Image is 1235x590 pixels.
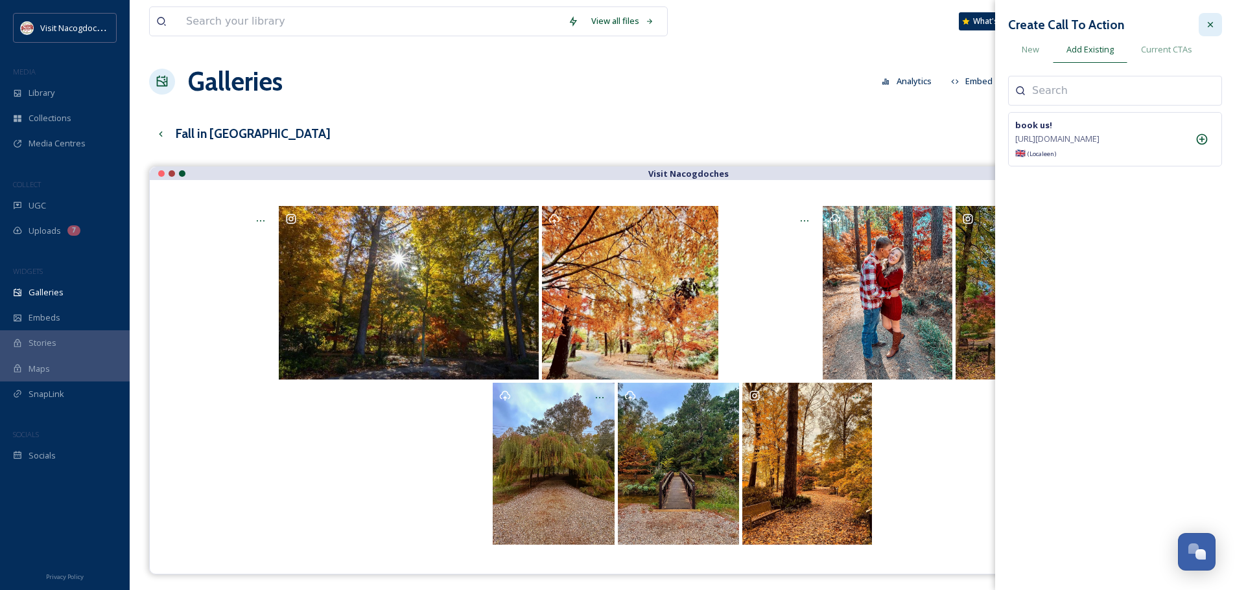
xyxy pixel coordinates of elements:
button: Open Chat [1178,533,1216,571]
strong: book us! [1015,119,1052,131]
span: Galleries [29,286,64,299]
span: [URL][DOMAIN_NAME] [1015,133,1100,145]
a: The Ruby M. Mize Azalea Garden boasts more than just spring time Azaleas. Visit in the Fall for a... [821,206,954,379]
a: Orange and yellow hues at the Ruby M. Mize garden on the Campus of Stephen F. Austin State Univer... [540,206,720,379]
span: COLLECT [13,179,41,189]
input: Search [1032,83,1162,98]
span: Current CTAs [1141,43,1192,56]
span: Collections [29,112,71,124]
span: SnapLink [29,388,64,400]
div: 7 [67,225,80,236]
span: MEDIA [13,67,36,76]
span: Socials [29,449,56,462]
button: Embed [945,69,1000,94]
span: Visit Nacogdoches [40,21,112,34]
a: Privacy Policy [46,568,84,584]
img: images%20%281%29.jpeg [21,21,34,34]
h3: Create Call To Action [1008,16,1124,34]
span: Embeds [29,312,60,324]
button: Analytics [875,69,938,94]
a: Venture from the SFA Ruby M. Mize Azalea Garden by crossing over the bridge into the SFA Mast Arb... [616,383,741,545]
a: View all files [585,8,661,34]
a: Stake a stroll through the weeping cypress's at the SFA Ruby M. Mize Azalea Garden [491,383,617,545]
input: Search your library [180,7,561,36]
strong: Visit Nacogdoches [648,168,729,179]
span: Maps [29,363,50,375]
span: UGC [29,199,46,212]
span: New [1022,43,1039,56]
a: What's New [959,12,1024,30]
span: Library [29,87,54,99]
h3: Fall in [GEOGRAPHIC_DATA] [176,124,331,143]
span: 🇬🇧 [1015,147,1056,159]
span: Privacy Policy [46,573,84,581]
span: Media Centres [29,137,86,150]
span: Stories [29,337,56,349]
span: (Locale en ) [1028,150,1056,158]
a: Galleries [188,62,283,101]
span: Add Existing [1066,43,1114,56]
span: Uploads [29,225,61,237]
span: WIDGETS [13,266,43,276]
span: SOCIALS [13,429,39,439]
a: Analytics [875,69,945,94]
a: Leisurely stroll through the Ruby M. Mize Garden during the fall season! [741,383,874,545]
